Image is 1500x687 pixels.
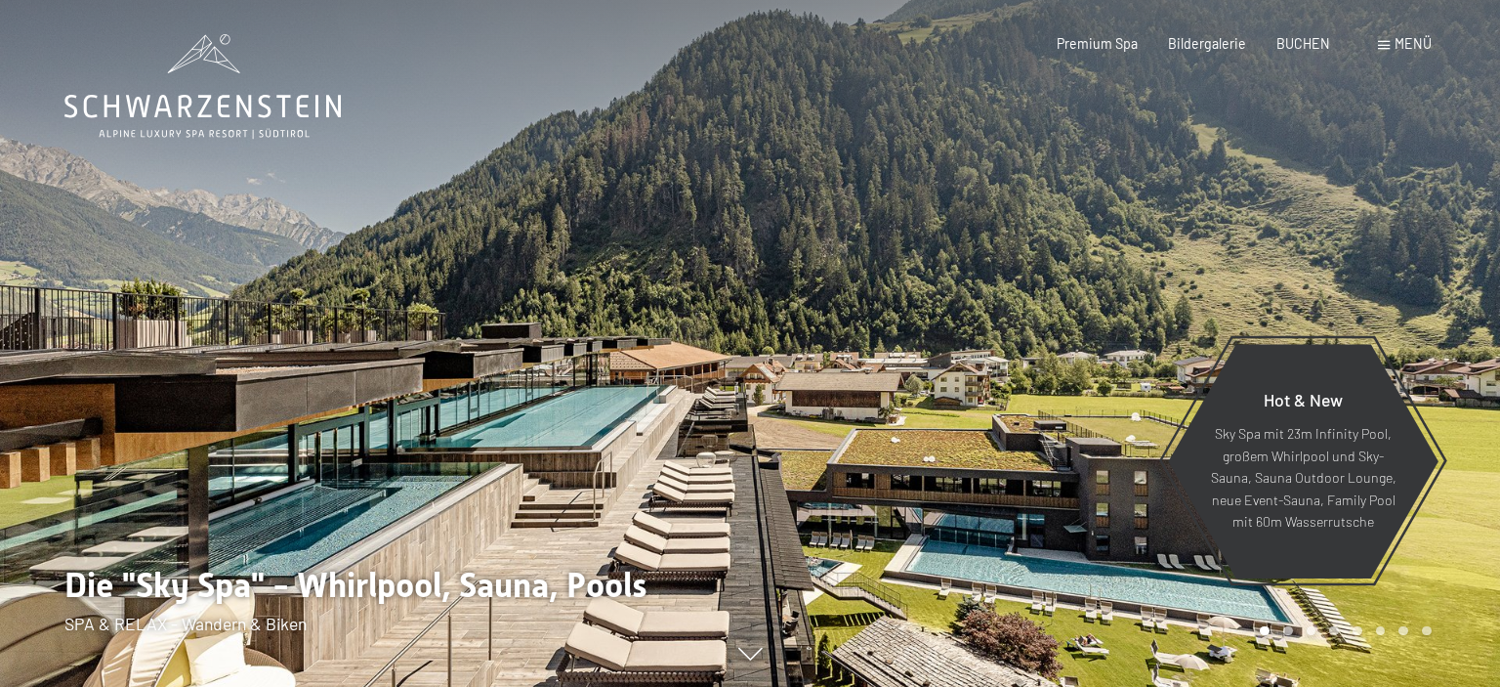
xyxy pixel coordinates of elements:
a: Premium Spa [1057,35,1138,52]
span: Einwilligung Marketing* [561,390,722,409]
div: Carousel Page 5 [1353,626,1362,636]
span: Hot & New [1264,389,1343,410]
div: Carousel Page 6 [1376,626,1386,636]
div: Carousel Page 4 [1329,626,1339,636]
p: Sky Spa mit 23m Infinity Pool, großem Whirlpool und Sky-Sauna, Sauna Outdoor Lounge, neue Event-S... [1210,423,1396,534]
a: Bildergalerie [1168,35,1246,52]
div: Carousel Page 1 (Current Slide) [1260,626,1270,636]
div: Carousel Page 8 [1422,626,1432,636]
div: Carousel Page 7 [1398,626,1408,636]
span: Menü [1395,35,1432,52]
div: Carousel Page 2 [1283,626,1293,636]
a: Hot & New Sky Spa mit 23m Infinity Pool, großem Whirlpool und Sky-Sauna, Sauna Outdoor Lounge, ne... [1167,343,1439,580]
div: Carousel Pagination [1253,626,1431,636]
div: Carousel Page 3 [1307,626,1316,636]
a: BUCHEN [1276,35,1330,52]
